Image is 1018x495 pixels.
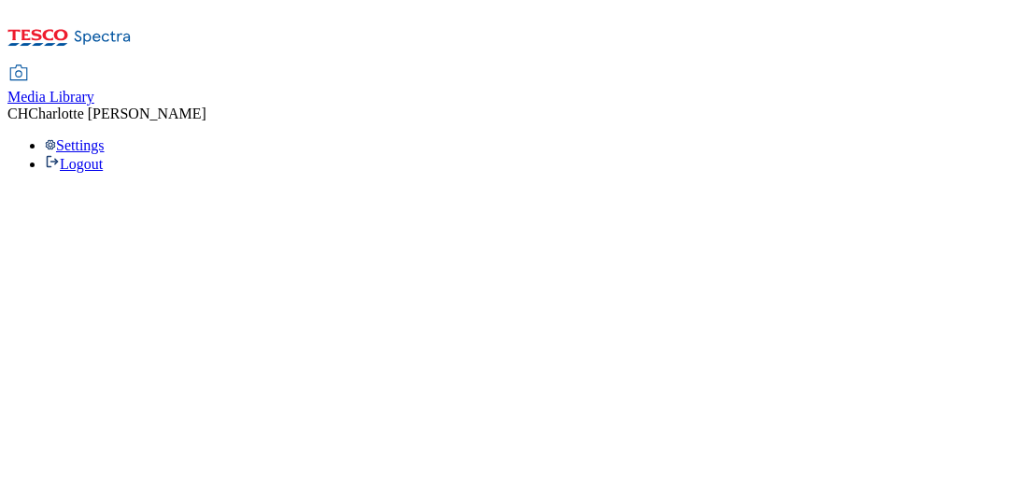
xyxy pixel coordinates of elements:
a: Media Library [7,66,94,106]
span: Media Library [7,89,94,105]
a: Logout [45,156,103,172]
a: Settings [45,137,105,153]
span: Charlotte [PERSON_NAME] [28,106,206,121]
span: CH [7,106,28,121]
